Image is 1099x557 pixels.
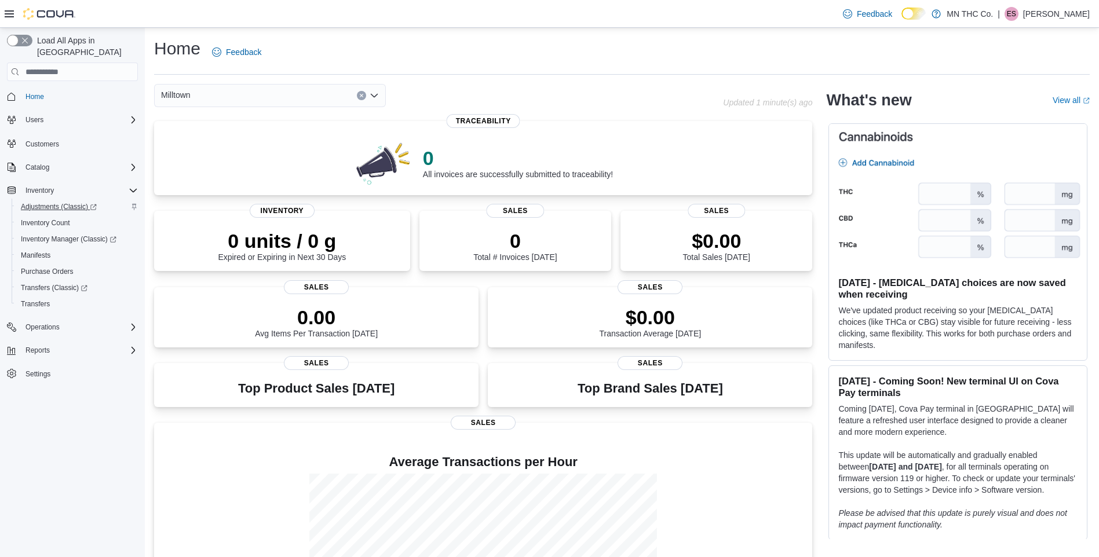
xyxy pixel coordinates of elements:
a: Feedback [207,41,266,64]
h3: Top Brand Sales [DATE] [578,382,723,395]
p: 0 [473,229,557,252]
button: Open list of options [370,91,379,100]
div: All invoices are successfully submitted to traceability! [423,146,613,179]
a: Purchase Orders [16,265,78,278]
span: Reports [21,343,138,357]
button: Inventory [21,184,59,197]
p: [PERSON_NAME] [1023,7,1090,21]
span: Customers [21,136,138,151]
p: Updated 1 minute(s) ago [723,98,812,107]
span: ES [1007,7,1016,21]
button: Catalog [2,159,143,175]
span: Inventory Count [16,216,138,230]
span: Inventory Manager (Classic) [16,232,138,246]
button: Transfers [12,296,143,312]
button: Settings [2,365,143,382]
span: Sales [688,204,745,218]
span: Adjustments (Classic) [21,202,97,211]
img: Cova [23,8,75,20]
a: Transfers (Classic) [16,281,92,295]
span: Feedback [857,8,892,20]
span: Inventory [25,186,54,195]
div: Avg Items Per Transaction [DATE] [255,306,378,338]
a: Home [21,90,49,104]
span: Sales [487,204,544,218]
a: Inventory Manager (Classic) [16,232,121,246]
span: Inventory [21,184,138,197]
span: Adjustments (Classic) [16,200,138,214]
a: Adjustments (Classic) [16,200,101,214]
button: Catalog [21,160,54,174]
p: This update will be automatically and gradually enabled between , for all terminals operating on ... [838,449,1078,496]
nav: Complex example [7,83,138,412]
button: Customers [2,135,143,152]
a: Settings [21,367,55,381]
span: Milltown [161,88,191,102]
div: Total # Invoices [DATE] [473,229,557,262]
span: Inventory [250,204,315,218]
div: Ezekiel Suarez [1005,7,1018,21]
a: Inventory Manager (Classic) [12,231,143,247]
em: Please be advised that this update is purely visual and does not impact payment functionality. [838,508,1067,529]
button: Purchase Orders [12,263,143,280]
p: Coming [DATE], Cova Pay terminal in [GEOGRAPHIC_DATA] will feature a refreshed user interface des... [838,403,1078,438]
input: Dark Mode [901,8,926,20]
span: Operations [21,320,138,334]
p: MN THC Co. [947,7,993,21]
span: Home [25,92,44,101]
img: 0 [353,140,414,186]
svg: External link [1083,97,1090,104]
button: Operations [21,320,64,334]
span: Manifests [16,248,138,262]
p: We've updated product receiving so your [MEDICAL_DATA] choices (like THCa or CBG) stay visible fo... [838,305,1078,351]
a: Manifests [16,248,55,262]
button: Inventory Count [12,215,143,231]
button: Inventory [2,182,143,199]
a: Customers [21,137,64,151]
span: Transfers [21,299,50,309]
a: View allExternal link [1053,96,1090,105]
span: Catalog [25,163,49,172]
span: Transfers (Classic) [16,281,138,295]
span: Catalog [21,160,138,174]
button: Operations [2,319,143,335]
p: 0 units / 0 g [218,229,346,252]
div: Total Sales [DATE] [683,229,750,262]
a: Adjustments (Classic) [12,199,143,215]
span: Operations [25,323,60,332]
span: Users [21,113,138,127]
button: Home [2,88,143,105]
span: Home [21,89,138,104]
span: Feedback [226,46,261,58]
h4: Average Transactions per Hour [163,455,803,469]
span: Sales [618,280,682,294]
button: Reports [21,343,54,357]
h2: What's new [826,91,911,109]
span: Sales [284,280,349,294]
div: Transaction Average [DATE] [600,306,702,338]
h1: Home [154,37,200,60]
span: Purchase Orders [16,265,138,278]
strong: [DATE] and [DATE] [869,462,941,471]
button: Reports [2,342,143,358]
span: Sales [451,416,516,430]
p: 0.00 [255,306,378,329]
a: Inventory Count [16,216,75,230]
p: | [998,7,1000,21]
span: Transfers (Classic) [21,283,87,292]
span: Traceability [447,114,520,128]
span: Inventory Count [21,218,70,228]
div: Expired or Expiring in Next 30 Days [218,229,346,262]
p: $0.00 [683,229,750,252]
button: Manifests [12,247,143,263]
span: Users [25,115,43,124]
span: Settings [21,367,138,381]
p: 0 [423,146,613,170]
span: Customers [25,140,59,149]
a: Transfers (Classic) [12,280,143,296]
span: Purchase Orders [21,267,74,276]
span: Sales [284,356,349,370]
button: Users [2,112,143,128]
span: Load All Apps in [GEOGRAPHIC_DATA] [32,35,138,58]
